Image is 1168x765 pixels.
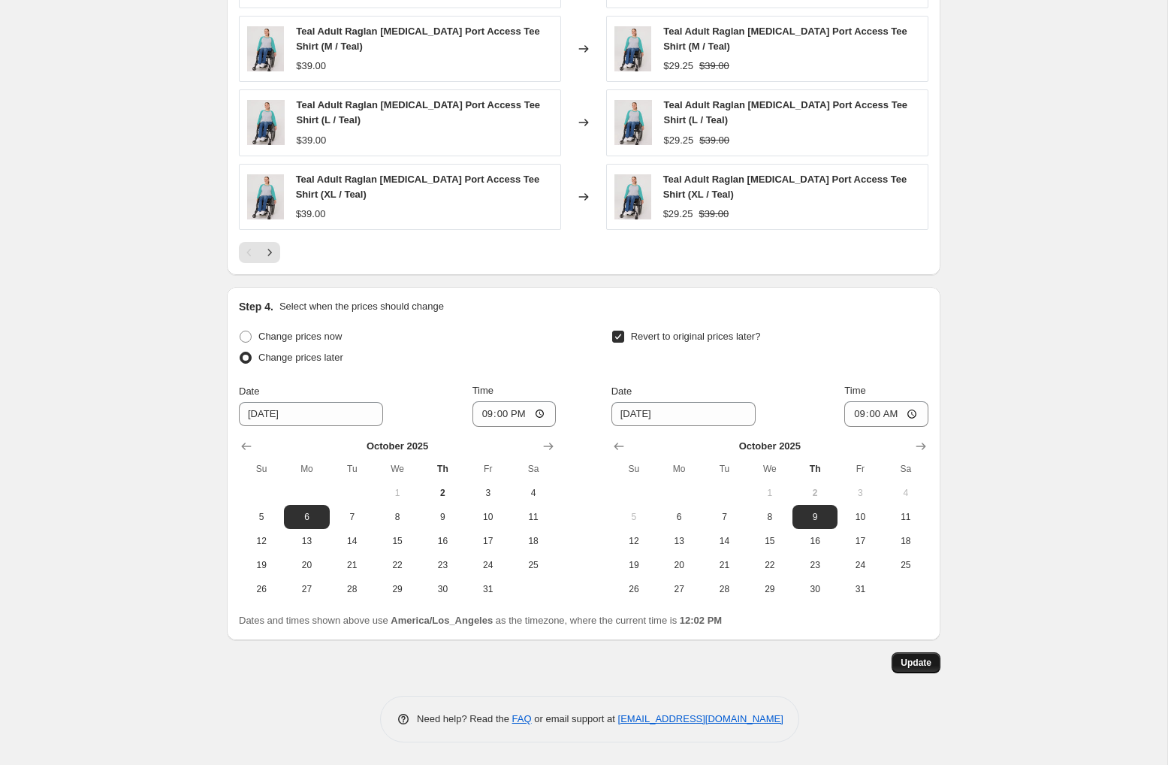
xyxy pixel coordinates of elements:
button: Wednesday October 22 2025 [375,553,420,577]
span: 11 [517,511,550,523]
span: 4 [889,487,922,499]
th: Sunday [611,457,656,481]
span: Sa [517,463,550,475]
a: [EMAIL_ADDRESS][DOMAIN_NAME] [618,713,783,724]
button: Tuesday October 7 2025 [702,505,747,529]
input: 12:00 [844,401,928,427]
span: Teal Adult Raglan [MEDICAL_DATA] Port Access Tee Shirt (M / Teal) [296,26,540,52]
div: $29.25 [664,133,694,148]
span: 27 [662,583,696,595]
span: 6 [290,511,323,523]
button: Friday October 10 2025 [838,505,883,529]
div: $39.00 [297,133,327,148]
span: Th [798,463,831,475]
span: or email support at [532,713,618,724]
span: Update [901,657,931,669]
img: RAT-04_80x.jpg [247,174,284,219]
span: Time [472,385,493,396]
span: Change prices later [258,352,343,363]
button: Saturday October 4 2025 [511,481,556,505]
span: 29 [753,583,786,595]
button: Show next month, November 2025 [538,436,559,457]
button: Monday October 27 2025 [656,577,702,601]
span: 30 [798,583,831,595]
button: Sunday October 5 2025 [239,505,284,529]
button: Friday October 17 2025 [466,529,511,553]
th: Thursday [420,457,465,481]
button: Sunday October 26 2025 [611,577,656,601]
button: Monday October 13 2025 [284,529,329,553]
button: Saturday October 18 2025 [883,529,928,553]
button: Sunday October 19 2025 [611,553,656,577]
img: RAT-04_80x.jpg [614,174,651,219]
button: Sunday October 5 2025 [611,505,656,529]
span: We [753,463,786,475]
span: 31 [472,583,505,595]
span: 25 [889,559,922,571]
span: 18 [889,535,922,547]
span: Su [617,463,650,475]
b: 12:02 PM [680,615,722,626]
span: 21 [336,559,369,571]
span: 28 [336,583,369,595]
button: Wednesday October 29 2025 [747,577,792,601]
span: 27 [290,583,323,595]
span: 13 [290,535,323,547]
span: 24 [844,559,877,571]
span: Time [844,385,865,396]
button: Wednesday October 1 2025 [375,481,420,505]
button: Saturday October 25 2025 [511,553,556,577]
input: 10/2/2025 [611,402,756,426]
span: Teal Adult Raglan [MEDICAL_DATA] Port Access Tee Shirt (L / Teal) [664,99,908,125]
button: Wednesday October 8 2025 [747,505,792,529]
img: RAT-04_80x.jpg [614,100,652,145]
button: Wednesday October 8 2025 [375,505,420,529]
button: Friday October 3 2025 [838,481,883,505]
div: $29.25 [663,207,693,222]
span: 17 [844,535,877,547]
span: 12 [245,535,278,547]
span: Teal Adult Raglan [MEDICAL_DATA] Port Access Tee Shirt (XL / Teal) [296,174,540,200]
button: Friday October 17 2025 [838,529,883,553]
button: Thursday October 16 2025 [792,529,838,553]
div: $39.00 [296,59,326,74]
span: Teal Adult Raglan [MEDICAL_DATA] Port Access Tee Shirt (XL / Teal) [663,174,907,200]
span: 16 [798,535,831,547]
span: Tu [708,463,741,475]
span: Th [426,463,459,475]
button: Saturday October 11 2025 [511,505,556,529]
button: Thursday October 16 2025 [420,529,465,553]
span: 9 [426,511,459,523]
span: 25 [517,559,550,571]
button: Tuesday October 28 2025 [702,577,747,601]
button: Saturday October 25 2025 [883,553,928,577]
img: RAT-04_80x.jpg [247,26,284,71]
button: Tuesday October 21 2025 [330,553,375,577]
span: 1 [753,487,786,499]
span: 2 [426,487,459,499]
button: Sunday October 12 2025 [239,529,284,553]
th: Wednesday [375,457,420,481]
span: 4 [517,487,550,499]
img: RAT-04_80x.jpg [614,26,651,71]
span: 12 [617,535,650,547]
button: Tuesday October 21 2025 [702,553,747,577]
span: 9 [798,511,831,523]
th: Tuesday [702,457,747,481]
button: Show previous month, September 2025 [608,436,629,457]
button: Wednesday October 15 2025 [375,529,420,553]
button: Thursday October 23 2025 [792,553,838,577]
button: Friday October 24 2025 [466,553,511,577]
span: 14 [336,535,369,547]
span: Dates and times shown above use as the timezone, where the current time is [239,615,722,626]
p: Select when the prices should change [279,299,444,314]
span: 24 [472,559,505,571]
th: Friday [466,457,511,481]
span: Change prices now [258,331,342,342]
span: 2 [798,487,831,499]
span: 28 [708,583,741,595]
span: 15 [753,535,786,547]
th: Monday [284,457,329,481]
th: Sunday [239,457,284,481]
button: Tuesday October 14 2025 [330,529,375,553]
